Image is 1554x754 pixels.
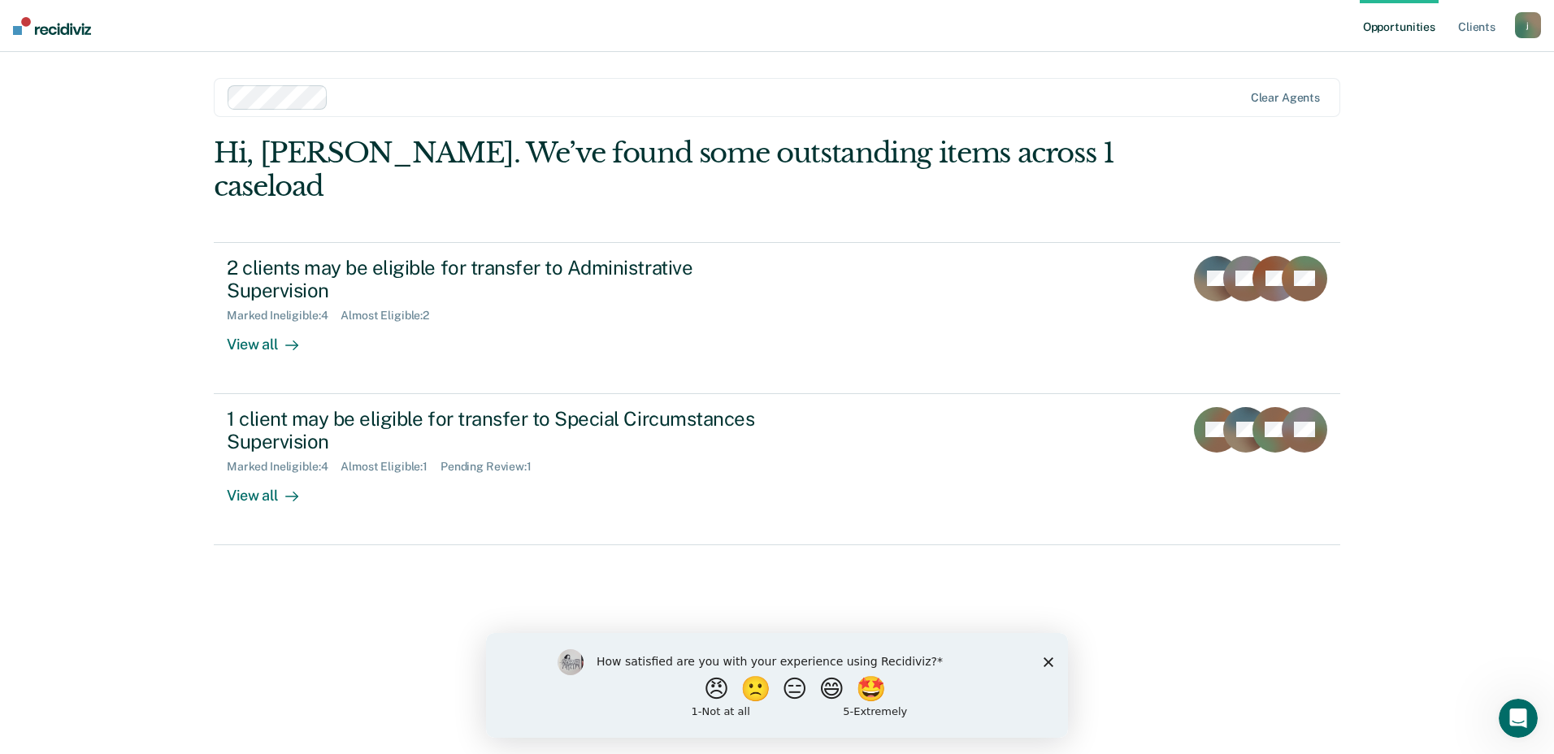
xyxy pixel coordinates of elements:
[227,309,341,323] div: Marked Ineligible : 4
[486,633,1068,738] iframe: Survey by Kim from Recidiviz
[341,309,442,323] div: Almost Eligible : 2
[214,136,1115,203] div: Hi, [PERSON_NAME]. We’ve found some outstanding items across 1 caseload
[1251,91,1320,105] div: Clear agents
[1515,12,1541,38] button: j
[13,17,91,35] img: Recidiviz
[214,394,1340,545] a: 1 client may be eligible for transfer to Special Circumstances SupervisionMarked Ineligible:4Almo...
[341,460,441,474] div: Almost Eligible : 1
[227,407,797,454] div: 1 client may be eligible for transfer to Special Circumstances Supervision
[227,256,797,303] div: 2 clients may be eligible for transfer to Administrative Supervision
[1499,699,1538,738] iframe: Intercom live chat
[441,460,545,474] div: Pending Review : 1
[227,474,318,505] div: View all
[227,460,341,474] div: Marked Ineligible : 4
[214,242,1340,394] a: 2 clients may be eligible for transfer to Administrative SupervisionMarked Ineligible:4Almost Eli...
[227,323,318,354] div: View all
